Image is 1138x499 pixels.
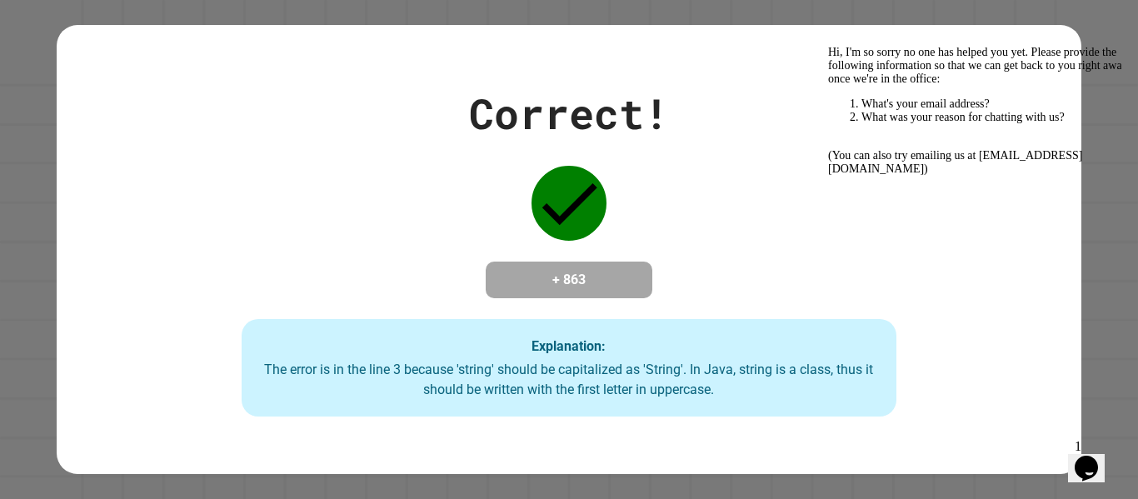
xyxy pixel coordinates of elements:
li: What was your reason for chatting with us? [40,72,307,85]
iframe: chat widget [1068,432,1121,482]
li: What's your email address? [40,58,307,72]
strong: Explanation: [532,337,606,353]
h4: + 863 [502,270,636,290]
span: Hi, I'm so sorry no one has helped you yet. Please provide the following information so that we c... [7,7,307,136]
iframe: chat widget [821,39,1121,424]
div: Hi, I'm so sorry no one has helped you yet. Please provide the following information so that we c... [7,7,307,137]
div: Correct! [469,82,669,145]
div: The error is in the line 3 because 'string' should be capitalized as 'String'. In Java, string is... [258,360,881,400]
